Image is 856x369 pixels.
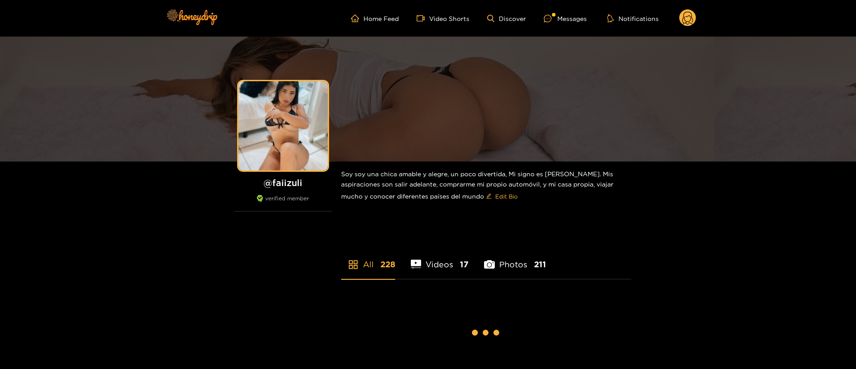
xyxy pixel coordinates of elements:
[234,177,332,188] h1: @ faiizuli
[351,14,399,22] a: Home Feed
[484,189,519,203] button: editEdit Bio
[380,259,395,270] span: 228
[484,239,546,279] li: Photos
[605,14,661,23] button: Notifications
[460,259,468,270] span: 17
[411,239,469,279] li: Videos
[348,259,359,270] span: appstore
[234,195,332,211] div: verified member
[487,15,526,22] a: Discover
[417,14,429,22] span: video-camera
[486,193,492,200] span: edit
[351,14,363,22] span: home
[544,13,587,24] div: Messages
[495,192,518,201] span: Edit Bio
[341,239,395,279] li: All
[417,14,469,22] a: Video Shorts
[341,162,631,211] div: Soy soy una chica amable y alegre, un poco divertida, Mi signo es [PERSON_NAME]. Mis aspiraciones...
[534,259,546,270] span: 211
